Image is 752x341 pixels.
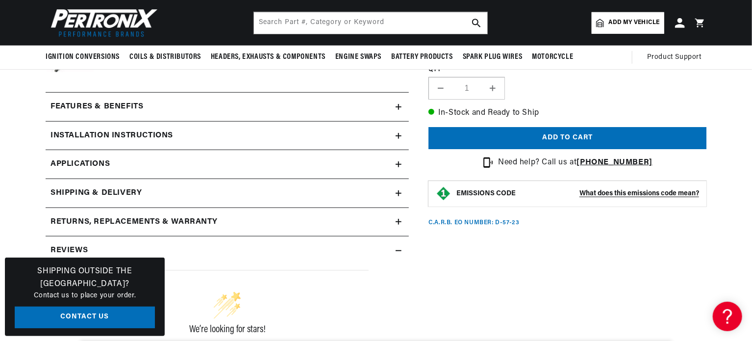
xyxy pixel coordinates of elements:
summary: Engine Swaps [330,46,386,69]
summary: Battery Products [386,46,458,69]
span: Headers, Exhausts & Components [211,52,326,62]
strong: EMISSIONS CODE [456,190,516,197]
span: Applications [50,158,110,171]
summary: Coils & Distributors [125,46,206,69]
a: Add my vehicle [592,12,664,34]
button: Add to cart [428,127,706,149]
h2: Installation instructions [50,130,173,142]
summary: Headers, Exhausts & Components [206,46,330,69]
summary: Returns, Replacements & Warranty [46,208,409,236]
p: Contact us to place your order. [15,290,155,301]
summary: Ignition Conversions [46,46,125,69]
img: Emissions code [436,186,451,202]
span: Engine Swaps [335,52,381,62]
a: [PHONE_NUMBER] [577,158,652,166]
a: Contact Us [15,307,155,329]
p: Need help? Call us at [498,157,652,169]
p: In-Stock and Ready to Ship [428,107,706,120]
h2: Shipping & Delivery [50,187,142,200]
summary: Features & Benefits [46,93,409,121]
span: Motorcycle [532,52,573,62]
summary: Shipping & Delivery [46,179,409,208]
span: Battery Products [391,52,453,62]
summary: Reviews [46,236,409,265]
a: Applications [46,150,409,179]
summary: Installation instructions [46,122,409,150]
img: Pertronix [46,6,158,40]
button: search button [466,12,487,34]
summary: Product Support [647,46,706,69]
button: EMISSIONS CODEWhat does this emissions code mean? [456,189,699,198]
h2: Features & Benefits [50,101,143,113]
span: Coils & Distributors [129,52,201,62]
span: Ignition Conversions [46,52,120,62]
h3: Shipping Outside the [GEOGRAPHIC_DATA]? [15,265,155,290]
input: Search Part #, Category or Keyword [254,12,487,34]
span: Product Support [647,52,702,63]
div: We’re looking for stars! [86,325,369,335]
strong: What does this emissions code mean? [579,190,699,197]
p: C.A.R.B. EO Number: D-57-23 [428,219,519,227]
h2: Reviews [50,244,88,257]
h2: Returns, Replacements & Warranty [50,216,218,229]
span: Spark Plug Wires [463,52,523,62]
summary: Motorcycle [527,46,578,69]
summary: Spark Plug Wires [458,46,527,69]
span: Add my vehicle [609,18,660,27]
